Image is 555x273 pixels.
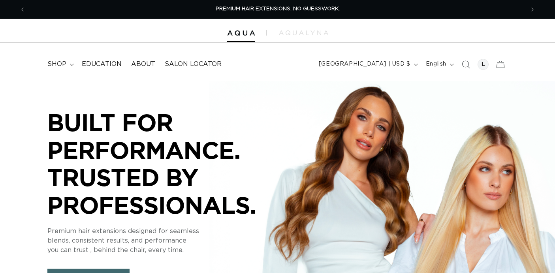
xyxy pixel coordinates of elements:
[82,60,122,68] span: Education
[14,2,31,17] button: Previous announcement
[47,60,66,68] span: shop
[457,56,474,73] summary: Search
[47,245,284,255] p: you can trust , behind the chair, every time.
[426,60,446,68] span: English
[47,226,284,236] p: Premium hair extensions designed for seamless
[165,60,222,68] span: Salon Locator
[524,2,541,17] button: Next announcement
[314,57,421,72] button: [GEOGRAPHIC_DATA] | USD $
[47,236,284,245] p: blends, consistent results, and performance
[216,6,340,11] span: PREMIUM HAIR EXTENSIONS. NO GUESSWORK.
[227,30,255,36] img: Aqua Hair Extensions
[77,55,126,73] a: Education
[319,60,410,68] span: [GEOGRAPHIC_DATA] | USD $
[421,57,457,72] button: English
[160,55,226,73] a: Salon Locator
[126,55,160,73] a: About
[43,55,77,73] summary: shop
[131,60,155,68] span: About
[279,30,328,35] img: aqualyna.com
[47,109,284,218] p: BUILT FOR PERFORMANCE. TRUSTED BY PROFESSIONALS.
